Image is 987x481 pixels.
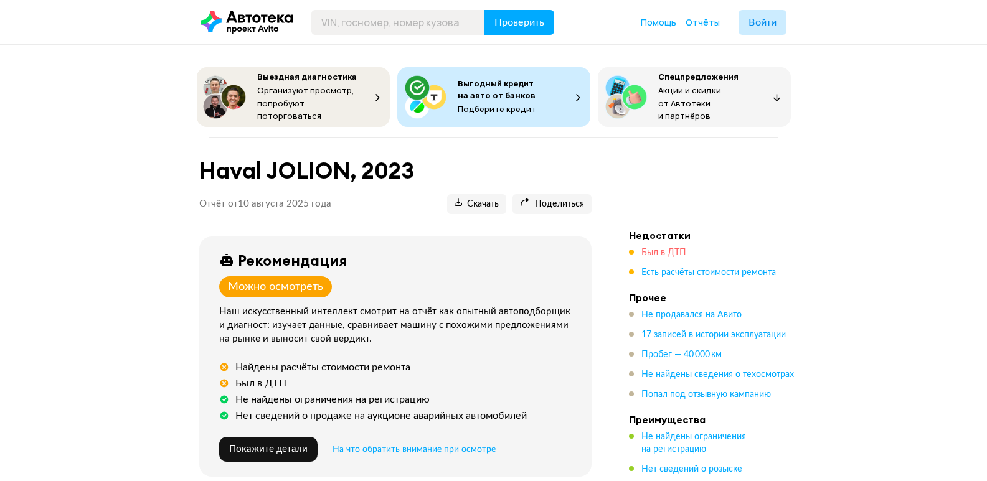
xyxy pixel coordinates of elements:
[629,229,803,241] h4: Недостатки
[512,194,592,214] button: Поделиться
[199,157,592,184] h1: Haval JOLION, 2023
[219,437,318,462] button: Покажите детали
[629,291,803,304] h4: Прочее
[235,377,286,390] div: Был в ДТП
[641,390,771,399] span: Попал под отзывную кампанию
[739,10,786,35] button: Войти
[641,370,794,379] span: Не найдены сведения о техосмотрах
[641,16,676,29] a: Помощь
[197,67,390,127] button: Выездная диагностикаОрганизуют просмотр, попробуют поторговаться
[658,85,721,121] span: Акции и скидки от Автотеки и партнёров
[228,280,323,294] div: Можно осмотреть
[257,71,357,82] span: Выездная диагностика
[629,413,803,426] h4: Преимущества
[598,67,791,127] button: СпецпредложенияАкции и скидки от Автотеки и партнёров
[397,67,590,127] button: Выгодный кредит на авто от банковПодберите кредит
[219,305,577,346] div: Наш искусственный интеллект смотрит на отчёт как опытный автоподборщик и диагност: изучает данные...
[235,361,410,373] div: Найдены расчёты стоимости ремонта
[641,432,746,454] span: Не найдены ограничения на регистрацию
[238,251,347,269] div: Рекомендация
[658,71,739,82] span: Спецпредложения
[447,194,506,214] button: Скачать
[641,268,776,277] span: Есть расчёты стоимости ремонта
[641,16,676,28] span: Помощь
[520,198,584,210] span: Поделиться
[494,17,544,27] span: Проверить
[641,330,786,339] span: 17 записей в истории эксплуатации
[641,465,742,474] span: Нет сведений о розыске
[311,10,485,35] input: VIN, госномер, номер кузова
[455,198,499,210] span: Скачать
[641,248,686,257] span: Был в ДТП
[235,393,430,406] div: Не найдены ограничения на регистрацию
[484,10,554,35] button: Проверить
[199,198,331,210] p: Отчёт от 10 августа 2025 года
[641,311,742,319] span: Не продавался на Авито
[229,444,308,454] span: Покажите детали
[641,350,722,359] span: Пробег — 40 000 км
[686,16,720,29] a: Отчёты
[686,16,720,28] span: Отчёты
[458,78,536,101] span: Выгодный кредит на авто от банков
[257,85,354,121] span: Организуют просмотр, попробуют поторговаться
[458,103,536,114] span: Подберите кредит
[235,409,527,422] div: Нет сведений о продаже на аукционе аварийных автомобилей
[333,445,496,454] span: На что обратить внимание при осмотре
[749,17,777,27] span: Войти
